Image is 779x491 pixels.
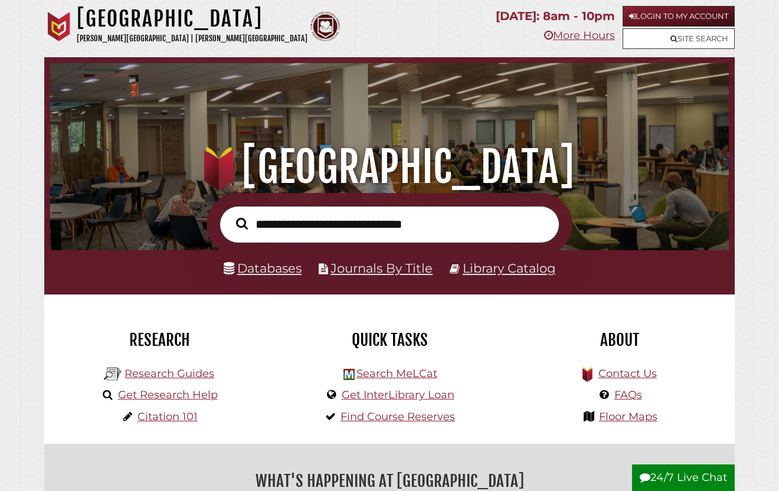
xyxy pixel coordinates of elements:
a: Site Search [623,28,735,49]
a: Get InterLibrary Loan [342,388,454,401]
a: More Hours [544,29,615,42]
a: Library Catalog [463,261,555,276]
h2: Research [53,330,266,350]
h1: [GEOGRAPHIC_DATA] [62,141,717,193]
a: Login to My Account [623,6,735,27]
a: FAQs [614,388,642,401]
a: Databases [224,261,302,276]
p: [PERSON_NAME][GEOGRAPHIC_DATA] | [PERSON_NAME][GEOGRAPHIC_DATA] [77,32,307,45]
img: Calvin Theological Seminary [310,12,340,41]
h2: About [513,330,726,350]
a: Find Course Reserves [341,410,455,423]
img: Calvin University [44,12,74,41]
button: Search [230,215,254,233]
a: Journals By Title [330,261,433,276]
a: Contact Us [598,367,657,380]
a: Search MeLCat [356,367,437,380]
a: Citation 101 [138,410,198,423]
a: Research Guides [125,367,214,380]
a: Get Research Help [118,388,218,401]
img: Hekman Library Logo [343,369,355,380]
h1: [GEOGRAPHIC_DATA] [77,6,307,32]
h2: Quick Tasks [283,330,496,350]
i: Search [236,217,248,230]
a: Floor Maps [599,410,657,423]
img: Hekman Library Logo [104,365,122,383]
p: [DATE]: 8am - 10pm [496,6,615,27]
